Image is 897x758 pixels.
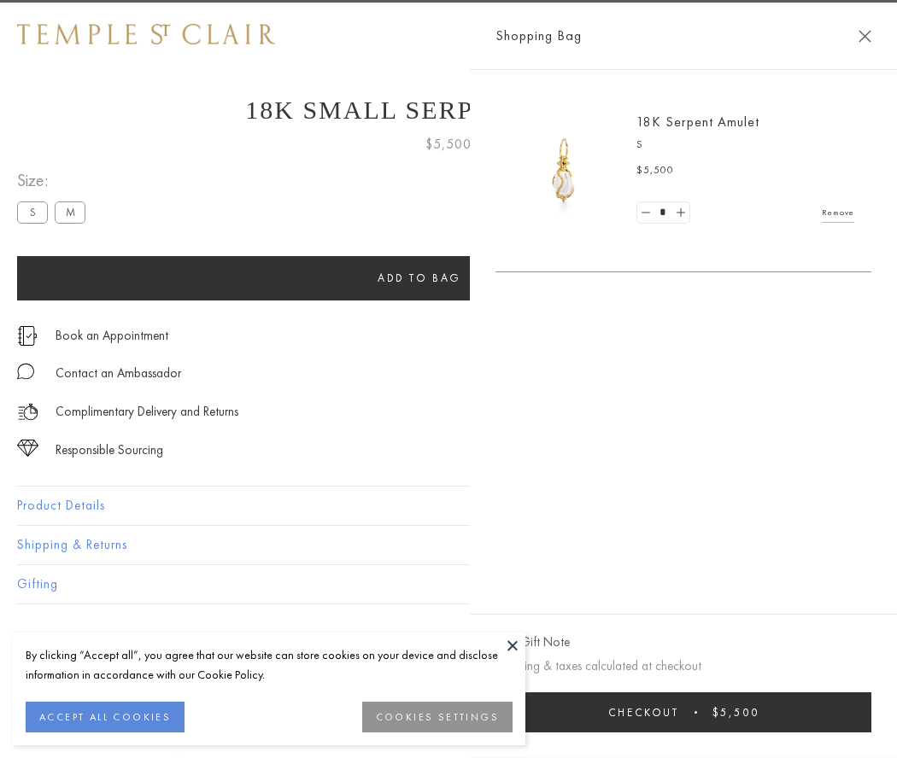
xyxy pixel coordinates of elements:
button: Checkout $5,500 [495,692,871,732]
a: Book an Appointment [56,326,168,345]
span: $5,500 [712,705,759,720]
a: 18K Serpent Amulet [636,113,759,131]
a: Remove [822,203,854,222]
label: M [55,201,85,223]
span: Checkout [608,705,679,720]
button: Add to bag [17,256,822,300]
span: Size: [17,166,92,195]
label: S [17,201,48,223]
span: $5,500 [636,162,674,179]
button: Product Details [17,487,880,525]
span: Add to bag [378,271,461,285]
p: Complimentary Delivery and Returns [56,401,238,423]
p: Shipping & taxes calculated at checkout [495,656,871,677]
button: ACCEPT ALL COOKIES [26,702,185,732]
a: Set quantity to 2 [671,202,689,224]
div: Contact an Ambassador [56,363,181,384]
img: MessageIcon-01_2.svg [17,363,34,380]
img: Temple St. Clair [17,24,275,44]
a: Set quantity to 0 [637,202,654,224]
img: icon_appointment.svg [17,326,38,346]
button: Gifting [17,565,880,603]
h1: 18K Small Serpent Amulet [17,96,880,125]
span: $5,500 [425,133,472,155]
p: S [636,137,854,154]
img: P51836-E11SERPPV [513,120,615,222]
span: Shopping Bag [495,25,582,47]
button: Shipping & Returns [17,526,880,564]
img: icon_delivery.svg [17,401,38,423]
button: Add Gift Note [495,632,570,653]
button: Close Shopping Bag [859,30,871,43]
button: COOKIES SETTINGS [362,702,513,732]
div: Responsible Sourcing [56,440,163,461]
div: By clicking “Accept all”, you agree that our website can store cookies on your device and disclos... [26,645,513,685]
img: icon_sourcing.svg [17,440,38,457]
